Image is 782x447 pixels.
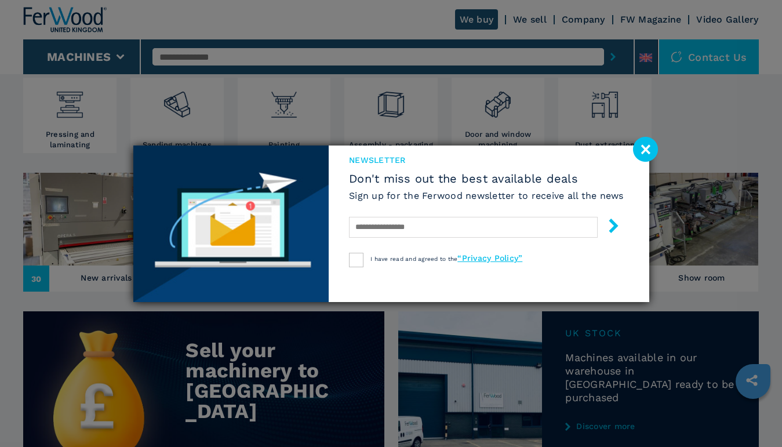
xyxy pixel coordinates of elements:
[370,256,522,262] span: I have read and agreed to the
[349,189,624,202] h6: Sign up for the Ferwood newsletter to receive all the news
[457,253,522,263] a: “Privacy Policy”
[349,154,624,166] span: newsletter
[595,214,621,241] button: submit-button
[133,146,329,302] img: Newsletter image
[349,172,624,186] span: Don't miss out the best available deals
